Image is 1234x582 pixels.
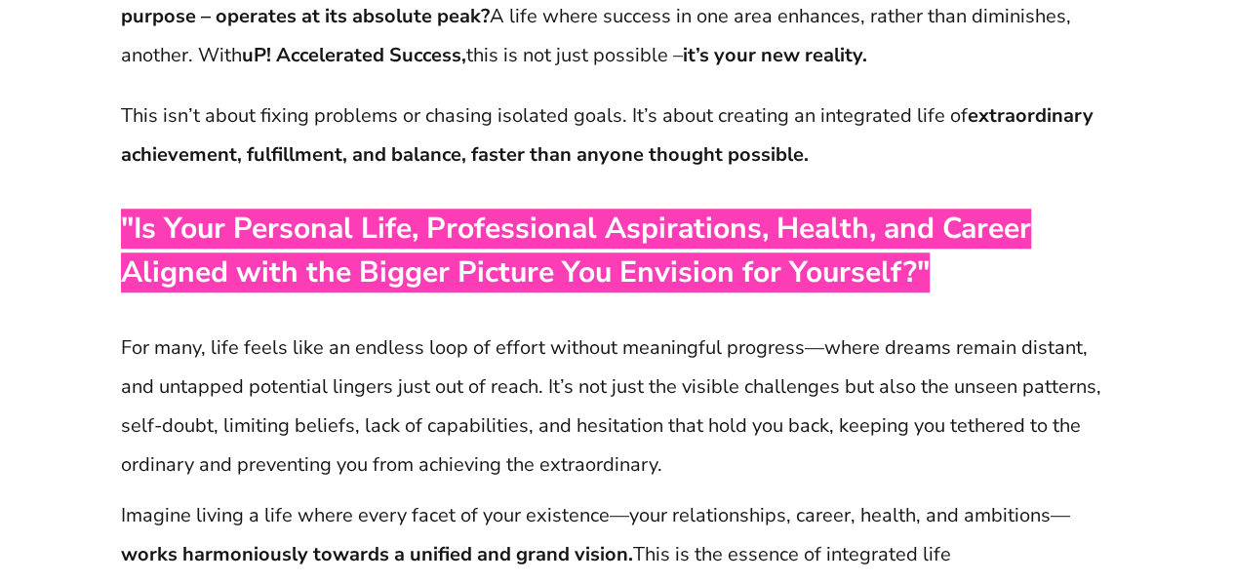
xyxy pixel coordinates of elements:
strong: uP! Accelerated Success, [242,42,466,68]
strong: fulfillment, and balance, faster than anyone thought possible. [247,141,809,168]
span: "Is Your Personal Life, Professional Aspirations, Health, and Career Aligned with the Bigger Pict... [121,209,1031,292]
strong: works harmoniously towards a unified and grand vision. [121,541,633,567]
p: For many, life feels like an endless loop of effort without meaningful progress—where dreams rema... [121,329,1114,485]
p: This isn’t about fixing problems or chasing isolated goals. It’s about creating an integrated lif... [121,97,1114,175]
strong: it’s your new reality. [683,42,867,68]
